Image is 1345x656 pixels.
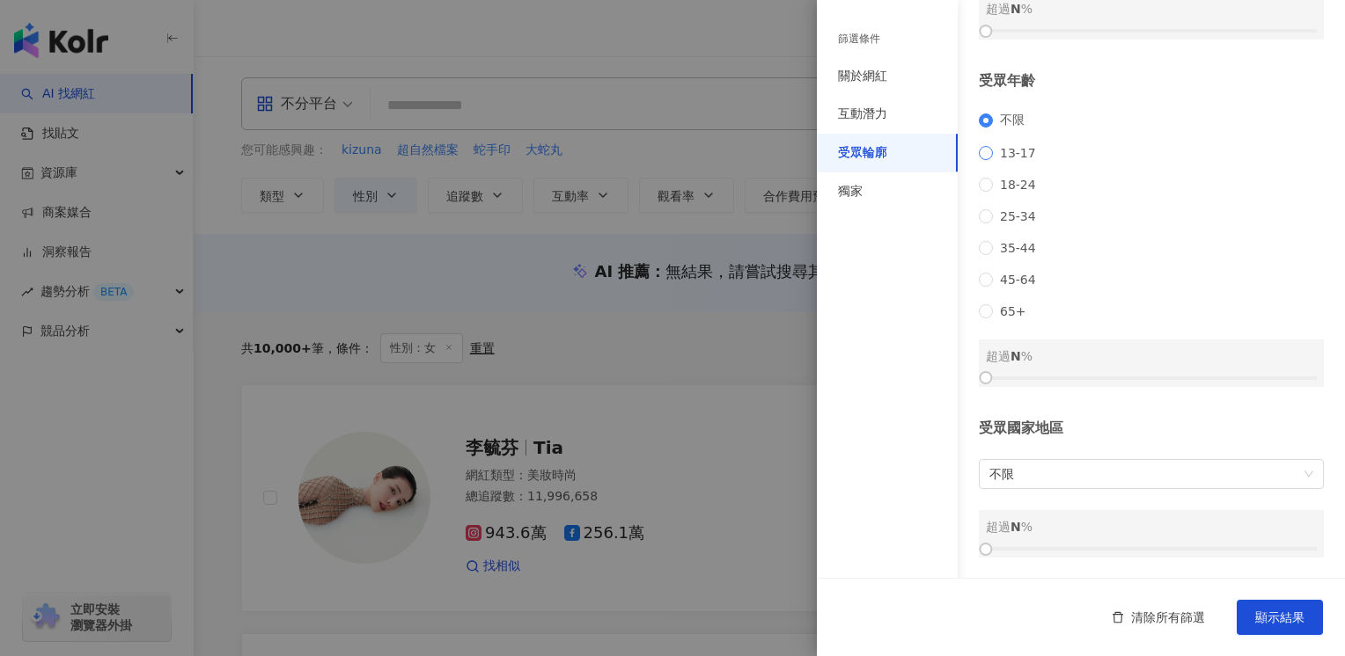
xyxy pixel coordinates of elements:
span: N [1011,349,1021,363]
div: 獨家 [838,183,863,200]
div: 超過 % [986,346,1317,366]
div: 受眾國家地區 [979,419,1324,438]
div: 受眾年齡 [979,71,1324,91]
button: 顯示結果 [1237,600,1323,635]
span: 不限 [989,460,1313,488]
span: 45-64 [993,273,1043,287]
span: 清除所有篩選 [1131,610,1205,624]
span: N [1011,2,1021,16]
span: 65+ [993,304,1033,318]
div: 受眾輪廓 [838,144,887,162]
button: 清除所有篩選 [1094,600,1223,635]
div: 篩選條件 [838,32,880,47]
span: N [1011,520,1021,534]
div: 互動潛力 [838,106,887,123]
span: 13-17 [993,146,1043,160]
span: 35-44 [993,241,1043,255]
span: 顯示結果 [1255,610,1305,624]
span: 18-24 [993,178,1043,192]
div: 關於網紅 [838,68,887,85]
span: 25-34 [993,209,1043,223]
div: 超過 % [986,517,1317,536]
span: 不限 [993,113,1032,128]
span: delete [1112,611,1124,623]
